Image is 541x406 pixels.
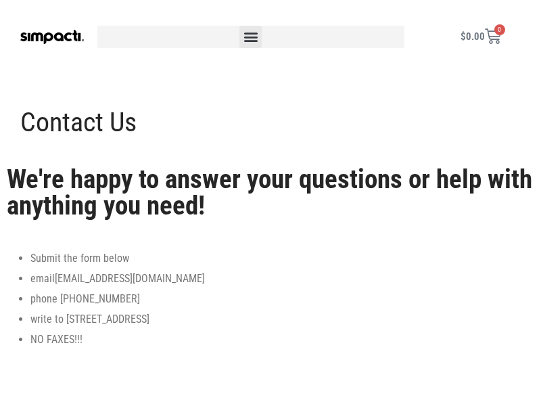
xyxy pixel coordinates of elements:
div: Menu Toggle [239,26,262,48]
li: write to [STREET_ADDRESS] [30,311,534,328]
h1: Contact Us [20,106,521,139]
li: NO FAXES!!! [30,332,534,348]
li: phone [PHONE_NUMBER] [30,291,534,307]
span: 0 [494,24,505,35]
a: $0.00 0 [444,20,517,53]
span: email [EMAIL_ADDRESS][DOMAIN_NAME] [30,272,205,285]
bdi: 0.00 [461,30,485,43]
h2: We're happy to answer your questions or help with anything you need! [7,166,534,219]
li: Submit the form below [30,250,534,267]
span: $ [461,30,466,43]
